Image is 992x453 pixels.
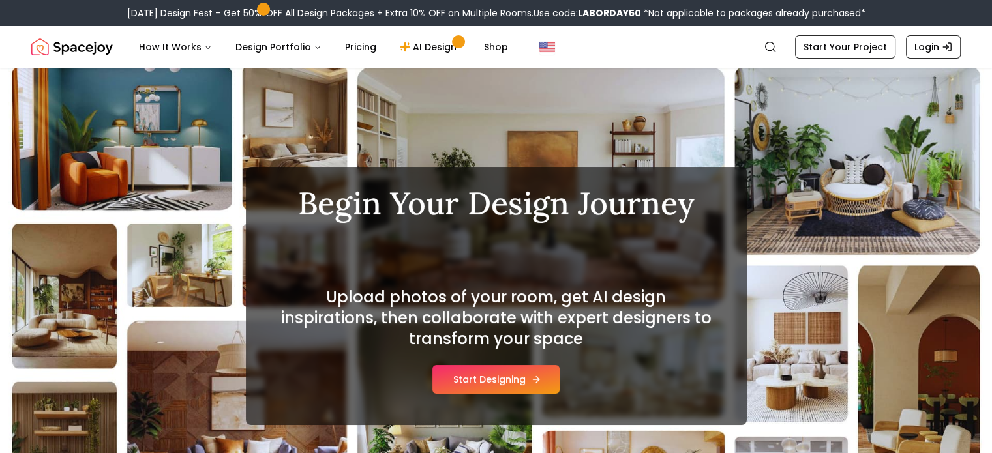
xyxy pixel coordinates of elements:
[534,7,641,20] span: Use code:
[335,34,387,60] a: Pricing
[539,39,555,55] img: United States
[277,188,715,219] h1: Begin Your Design Journey
[795,35,895,59] a: Start Your Project
[31,26,961,68] nav: Global
[128,34,222,60] button: How It Works
[473,34,519,60] a: Shop
[225,34,332,60] button: Design Portfolio
[432,365,560,394] button: Start Designing
[127,7,865,20] div: [DATE] Design Fest – Get 50% OFF All Design Packages + Extra 10% OFF on Multiple Rooms.
[128,34,519,60] nav: Main
[31,34,113,60] a: Spacejoy
[31,34,113,60] img: Spacejoy Logo
[641,7,865,20] span: *Not applicable to packages already purchased*
[906,35,961,59] a: Login
[277,287,715,349] h2: Upload photos of your room, get AI design inspirations, then collaborate with expert designers to...
[389,34,471,60] a: AI Design
[578,7,641,20] b: LABORDAY50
